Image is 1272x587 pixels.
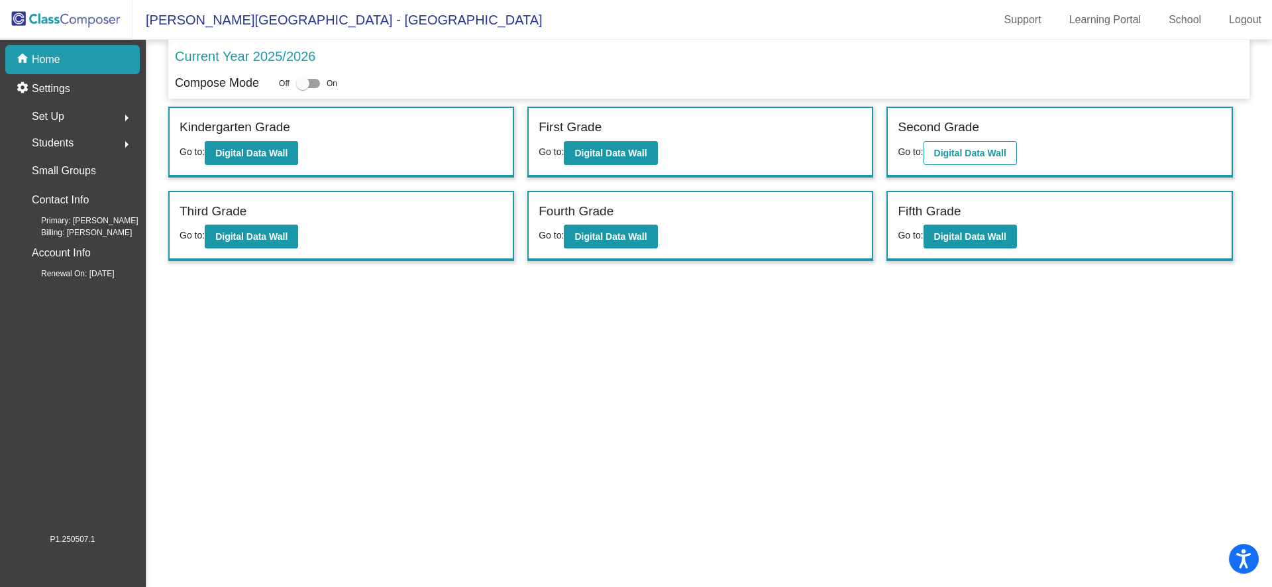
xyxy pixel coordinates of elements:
[215,148,288,158] b: Digital Data Wall
[180,118,290,137] label: Kindergarten Grade
[32,81,70,97] p: Settings
[175,74,259,92] p: Compose Mode
[994,9,1052,30] a: Support
[898,230,923,240] span: Go to:
[16,81,32,97] mat-icon: settings
[898,146,923,157] span: Go to:
[898,202,961,221] label: Fifth Grade
[32,244,91,262] p: Account Info
[180,230,205,240] span: Go to:
[20,268,114,280] span: Renewal On: [DATE]
[539,146,564,157] span: Go to:
[20,227,132,239] span: Billing: [PERSON_NAME]
[32,162,96,180] p: Small Groups
[539,118,602,137] label: First Grade
[215,231,288,242] b: Digital Data Wall
[564,141,657,165] button: Digital Data Wall
[205,141,298,165] button: Digital Data Wall
[539,230,564,240] span: Go to:
[205,225,298,248] button: Digital Data Wall
[119,110,134,126] mat-icon: arrow_right
[924,141,1017,165] button: Digital Data Wall
[1218,9,1272,30] a: Logout
[32,191,89,209] p: Contact Info
[32,52,60,68] p: Home
[175,46,315,66] p: Current Year 2025/2026
[564,225,657,248] button: Digital Data Wall
[32,107,64,126] span: Set Up
[180,146,205,157] span: Go to:
[924,225,1017,248] button: Digital Data Wall
[119,136,134,152] mat-icon: arrow_right
[898,118,979,137] label: Second Grade
[16,52,32,68] mat-icon: home
[574,148,647,158] b: Digital Data Wall
[539,202,613,221] label: Fourth Grade
[327,78,337,89] span: On
[1158,9,1212,30] a: School
[934,231,1006,242] b: Digital Data Wall
[934,148,1006,158] b: Digital Data Wall
[20,215,138,227] span: Primary: [PERSON_NAME]
[574,231,647,242] b: Digital Data Wall
[1059,9,1152,30] a: Learning Portal
[132,9,543,30] span: [PERSON_NAME][GEOGRAPHIC_DATA] - [GEOGRAPHIC_DATA]
[279,78,290,89] span: Off
[32,134,74,152] span: Students
[180,202,246,221] label: Third Grade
